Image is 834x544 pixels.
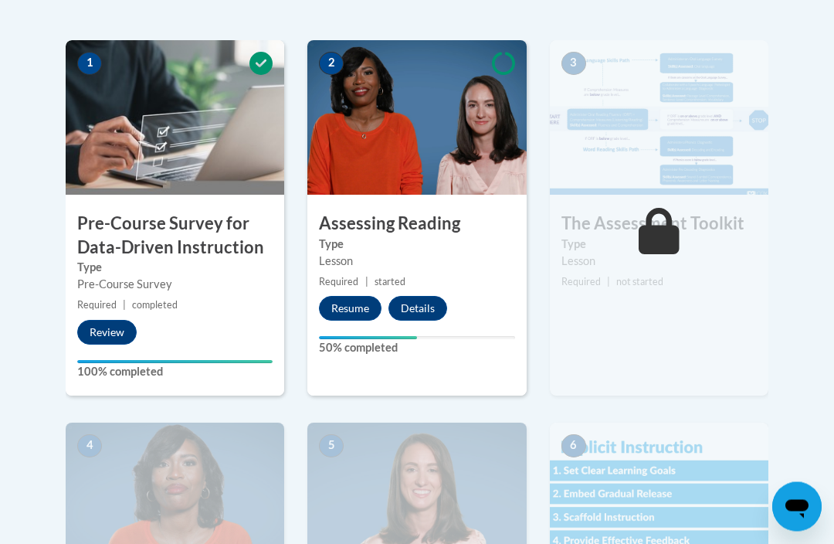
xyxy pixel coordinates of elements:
[561,435,586,458] span: 6
[319,435,344,458] span: 5
[132,300,178,311] span: completed
[77,300,117,311] span: Required
[319,277,358,288] span: Required
[319,236,514,253] label: Type
[307,212,526,236] h3: Assessing Reading
[123,300,126,311] span: |
[77,260,273,277] label: Type
[561,236,757,253] label: Type
[550,212,768,236] h3: The Assessment Toolkit
[319,53,344,76] span: 2
[772,482,822,532] iframe: Button to launch messaging window
[561,277,601,288] span: Required
[77,435,102,458] span: 4
[607,277,610,288] span: |
[561,253,757,270] div: Lesson
[375,277,405,288] span: started
[307,41,526,195] img: Course Image
[77,53,102,76] span: 1
[616,277,663,288] span: not started
[388,297,447,321] button: Details
[66,212,284,260] h3: Pre-Course Survey for Data-Driven Instruction
[550,41,768,195] img: Course Image
[77,364,273,381] label: 100% completed
[365,277,368,288] span: |
[66,41,284,195] img: Course Image
[319,340,514,357] label: 50% completed
[561,53,586,76] span: 3
[77,361,273,364] div: Your progress
[319,337,417,340] div: Your progress
[77,277,273,294] div: Pre-Course Survey
[77,321,137,345] button: Review
[319,297,381,321] button: Resume
[319,253,514,270] div: Lesson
